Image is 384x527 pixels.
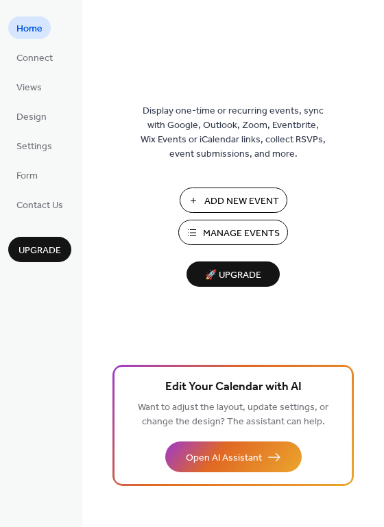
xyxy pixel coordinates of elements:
[16,110,47,125] span: Design
[138,398,328,431] span: Want to adjust the layout, update settings, or change the design? The assistant can help.
[180,188,287,213] button: Add New Event
[187,261,280,287] button: 🚀 Upgrade
[16,81,42,95] span: Views
[165,441,302,472] button: Open AI Assistant
[16,51,53,66] span: Connect
[16,198,63,213] span: Contact Us
[16,169,38,183] span: Form
[186,451,262,465] span: Open AI Assistant
[8,193,71,216] a: Contact Us
[8,75,50,98] a: Views
[8,105,55,127] a: Design
[203,227,280,241] span: Manage Events
[16,140,52,154] span: Settings
[8,16,51,39] a: Home
[19,244,61,258] span: Upgrade
[8,134,60,157] a: Settings
[204,194,279,209] span: Add New Event
[8,237,71,262] button: Upgrade
[195,266,272,285] span: 🚀 Upgrade
[16,22,43,36] span: Home
[178,220,288,245] button: Manage Events
[8,46,61,68] a: Connect
[141,104,326,162] span: Display one-time or recurring events, sync with Google, Outlook, Zoom, Eventbrite, Wix Events or ...
[8,164,46,186] a: Form
[165,378,302,397] span: Edit Your Calendar with AI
